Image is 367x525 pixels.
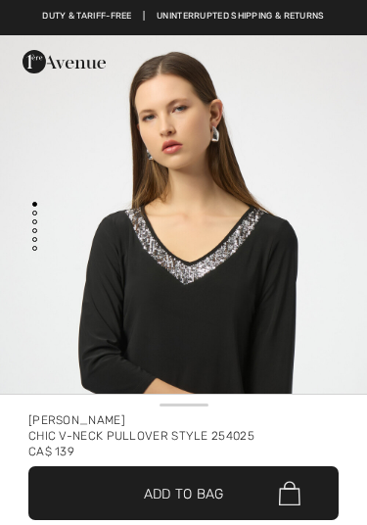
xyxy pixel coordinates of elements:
img: Bag.svg [279,481,300,506]
div: [PERSON_NAME] [28,412,339,428]
img: 1ère Avenue [23,50,106,73]
button: Add to Bag [28,466,339,520]
iframe: Opens a widget where you can find more information [300,383,347,432]
div: Chic V-neck Pullover Style 254025 [28,428,339,444]
a: 1ère Avenue [23,53,106,70]
span: Add to Bag [144,483,224,503]
span: CA$ 139 [28,445,74,458]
